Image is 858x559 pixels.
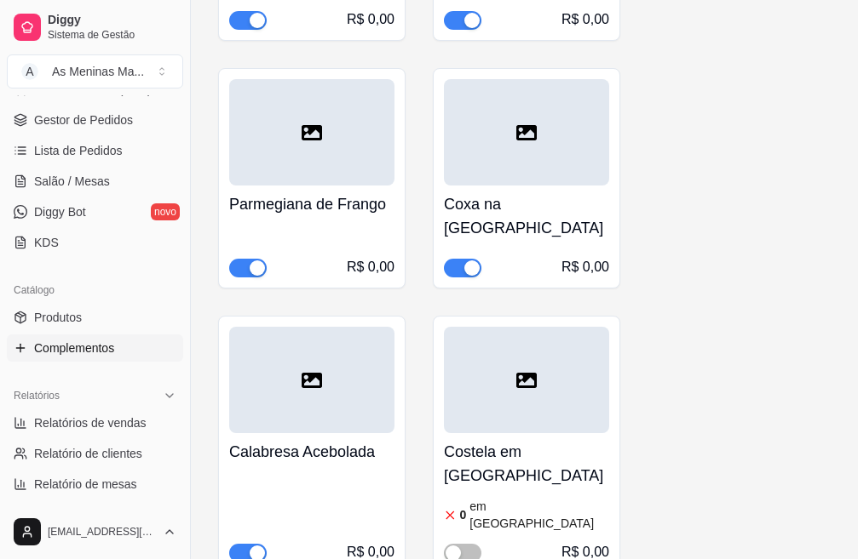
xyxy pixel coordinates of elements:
[34,339,114,357] span: Complementos
[7,198,183,225] a: Diggy Botnovo
[347,257,394,277] div: R$ 0,00
[7,7,183,48] a: DiggySistema de Gestão
[7,334,183,362] a: Complementos
[7,168,183,195] a: Salão / Mesas
[7,501,183,528] a: Relatório de fidelidadenovo
[229,192,394,216] h4: Parmegiana de Frango
[7,277,183,304] div: Catálogo
[48,13,176,28] span: Diggy
[444,440,609,488] h4: Costela em [GEOGRAPHIC_DATA]
[34,111,133,128] span: Gestor de Pedidos
[48,28,176,42] span: Sistema de Gestão
[7,106,183,134] a: Gestor de Pedidos
[34,142,123,159] span: Lista de Pedidos
[14,389,60,402] span: Relatórios
[7,304,183,331] a: Produtos
[7,440,183,467] a: Relatório de clientes
[34,309,82,326] span: Produtos
[7,409,183,436] a: Relatórios de vendas
[7,511,183,552] button: [EMAIL_ADDRESS][DOMAIN_NAME]
[52,63,144,80] div: As Meninas Ma ...
[561,257,609,277] div: R$ 0,00
[444,192,609,240] h4: Coxa na [GEOGRAPHIC_DATA]
[7,471,183,498] a: Relatório de mesas
[34,476,137,493] span: Relatório de mesas
[21,63,38,80] span: A
[460,506,467,523] article: 0
[34,445,142,462] span: Relatório de clientes
[7,54,183,88] button: Select a team
[34,203,86,220] span: Diggy Bot
[561,9,609,30] div: R$ 0,00
[34,414,147,431] span: Relatórios de vendas
[229,440,394,464] h4: Calabresa Acebolada
[7,137,183,164] a: Lista de Pedidos
[34,173,110,190] span: Salão / Mesas
[48,525,156,539] span: [EMAIL_ADDRESS][DOMAIN_NAME]
[7,229,183,256] a: KDS
[34,234,59,251] span: KDS
[347,9,394,30] div: R$ 0,00
[469,498,609,532] article: em [GEOGRAPHIC_DATA]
